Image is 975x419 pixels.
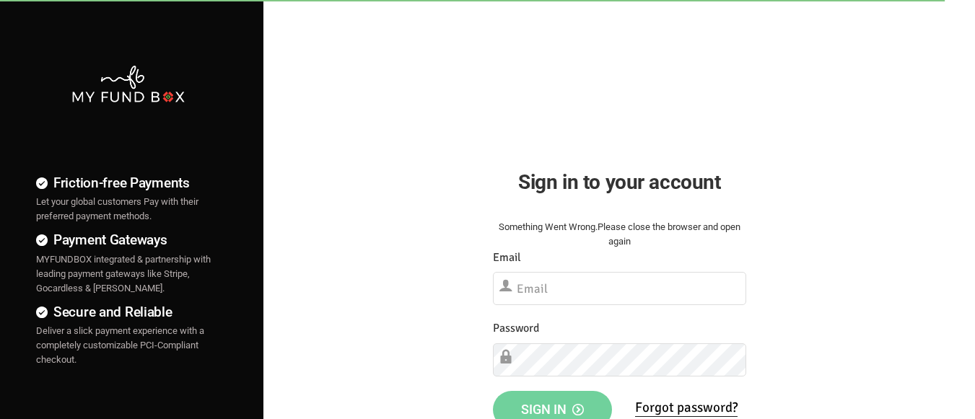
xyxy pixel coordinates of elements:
[36,301,220,322] h4: Secure and Reliable
[36,254,211,294] span: MYFUNDBOX integrated & partnership with leading payment gateways like Stripe, Gocardless & [PERSO...
[493,249,521,267] label: Email
[493,167,746,198] h2: Sign in to your account
[36,229,220,250] h4: Payment Gateways
[493,319,539,338] label: Password
[36,172,220,193] h4: Friction-free Payments
[36,196,198,221] span: Let your global customers Pay with their preferred payment methods.
[493,220,746,249] div: Something Went Wrong.Please close the browser and open again
[635,399,738,417] a: Forgot password?
[71,64,186,104] img: mfbwhite.png
[493,272,746,305] input: Email
[36,325,204,365] span: Deliver a slick payment experience with a completely customizable PCI-Compliant checkout.
[521,402,584,417] span: Sign in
